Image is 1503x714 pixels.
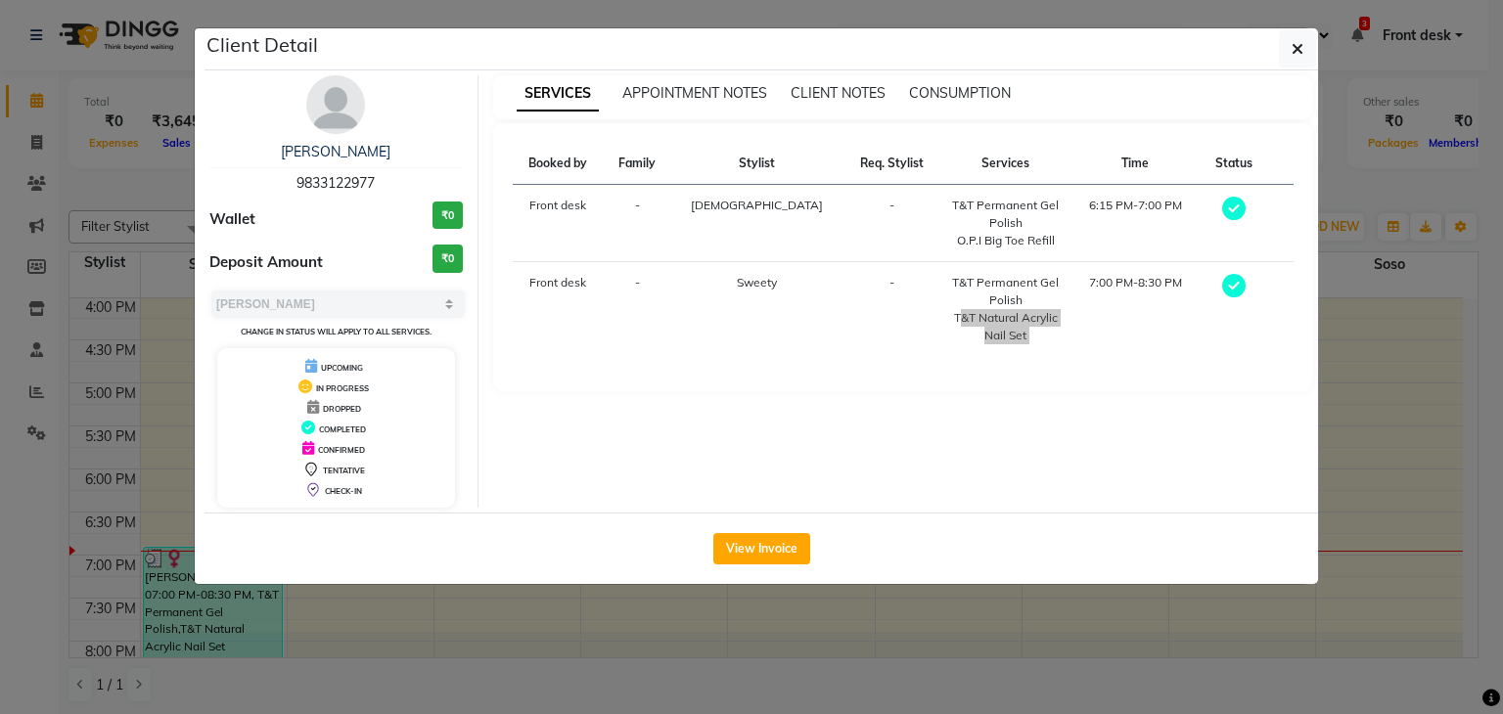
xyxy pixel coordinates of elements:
span: SERVICES [517,76,599,112]
span: Sweety [737,275,777,290]
div: T&T Permanent Gel Polish [952,197,1059,232]
th: Booked by [513,143,604,185]
td: 7:00 PM-8:30 PM [1070,262,1200,357]
img: avatar [306,75,365,134]
h3: ₹0 [433,201,463,230]
span: CONSUMPTION [909,84,1011,102]
td: Front desk [513,262,604,357]
td: - [843,262,940,357]
span: Wallet [209,208,255,231]
span: APPOINTMENT NOTES [622,84,767,102]
span: COMPLETED [319,424,366,434]
td: 6:15 PM-7:00 PM [1070,185,1200,262]
th: Stylist [671,143,844,185]
button: View Invoice [713,533,810,564]
span: DROPPED [323,404,361,414]
span: UPCOMING [321,363,363,373]
div: O.P.I Big Toe Refill [952,232,1059,249]
th: Family [604,143,671,185]
span: Deposit Amount [209,251,323,274]
td: - [604,185,671,262]
a: [PERSON_NAME] [281,143,390,160]
td: - [604,262,671,357]
h5: Client Detail [206,30,318,60]
th: Time [1070,143,1200,185]
span: [DEMOGRAPHIC_DATA] [691,198,823,212]
div: T&T Natural Acrylic Nail Set [952,309,1059,344]
span: CHECK-IN [325,486,362,496]
h3: ₹0 [433,245,463,273]
span: CLIENT NOTES [791,84,886,102]
small: Change in status will apply to all services. [241,327,432,336]
span: IN PROGRESS [316,383,369,393]
span: CONFIRMED [318,445,365,455]
span: TENTATIVE [323,466,365,475]
td: Front desk [513,185,604,262]
th: Services [940,143,1070,185]
td: - [843,185,940,262]
div: T&T Permanent Gel Polish [952,274,1059,309]
th: Status [1200,143,1267,185]
span: 9833122977 [296,174,375,192]
th: Req. Stylist [843,143,940,185]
